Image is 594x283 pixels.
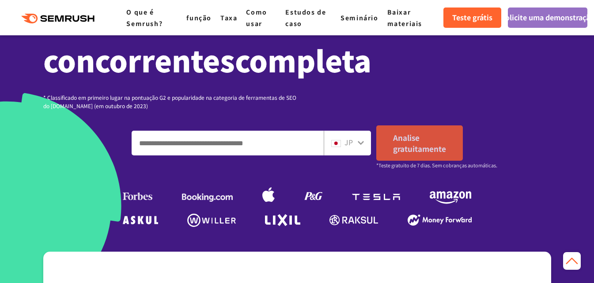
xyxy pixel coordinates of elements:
[393,132,446,154] font: Analise gratuitamente
[246,8,267,28] a: Como usar
[376,125,463,161] a: Analise gratuitamente
[452,12,492,23] font: Teste grátis
[387,8,422,28] a: Baixar materiais
[285,8,326,28] a: Estudos de caso
[344,137,353,147] font: JP
[43,94,296,109] font: * Classificado em primeiro lugar na pontuação G2 e popularidade na categoria de ferramentas de SE...
[341,13,378,22] a: Seminário
[508,8,587,28] a: Solicite uma demonstração
[220,13,237,22] a: Taxa
[126,8,163,28] a: O que é Semrush?
[443,8,501,28] a: Teste grátis
[235,38,371,81] font: completa
[376,162,497,169] font: *Teste gratuito de 7 dias. Sem cobranças automáticas.
[186,13,212,22] a: função
[132,131,323,155] input: Insira um domínio, palavra-chave ou URL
